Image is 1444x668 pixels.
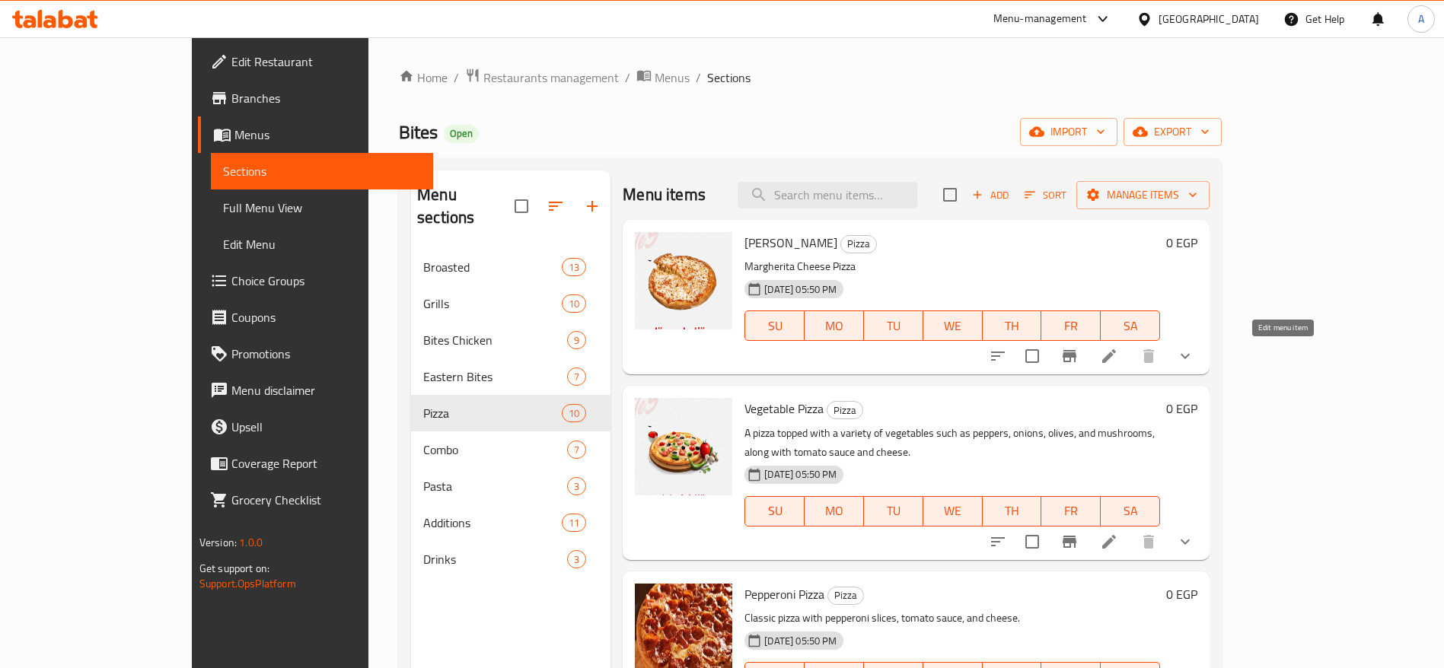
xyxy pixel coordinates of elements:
div: items [562,294,586,313]
div: Pizza [840,235,877,253]
button: MO [805,310,864,341]
button: Branch-specific-item [1051,523,1088,560]
span: Grocery Checklist [231,491,421,509]
span: Broasted [423,258,562,276]
span: Sections [707,68,751,87]
div: items [562,514,586,532]
span: [PERSON_NAME] [744,231,837,254]
span: MO [811,500,858,522]
span: Menus [234,126,421,144]
button: SA [1101,310,1160,341]
button: TU [864,496,923,526]
a: Choice Groups [198,262,433,299]
span: Grills [423,294,562,313]
p: A pizza topped with a variety of vegetables such as peppers, onions, olives, and mushrooms, along... [744,424,1160,462]
div: Menu-management [993,10,1087,28]
span: [DATE] 05:50 PM [758,282,843,297]
div: Broasted13 [411,249,610,285]
span: Coverage Report [231,454,421,472]
a: Menus [636,68,690,87]
svg: Show Choices [1176,533,1194,551]
span: 13 [563,260,585,275]
a: Branches [198,80,433,116]
span: TU [870,315,917,337]
span: Restaurants management [483,68,619,87]
span: import [1032,122,1105,142]
button: FR [1041,496,1101,526]
button: import [1020,118,1117,146]
span: Drinks [423,550,567,568]
span: Promotions [231,345,421,363]
span: TH [989,315,1036,337]
button: Branch-specific-item [1051,338,1088,374]
input: search [738,182,917,208]
div: items [567,367,586,386]
button: FR [1041,310,1101,341]
a: Edit menu item [1100,533,1118,551]
span: [DATE] 05:50 PM [758,467,843,482]
a: Full Menu View [211,189,433,226]
span: Menu disclaimer [231,381,421,399]
button: SU [744,310,805,341]
span: Coupons [231,308,421,326]
li: / [625,68,630,87]
span: FR [1047,500,1095,522]
span: Pizza [828,587,863,604]
a: Coverage Report [198,445,433,482]
div: Pizza10 [411,395,610,431]
button: Sort [1021,183,1070,207]
p: Classic pizza with pepperoni slices, tomato sauce, and cheese. [744,609,1160,628]
span: Pizza [841,235,876,253]
span: Bites Chicken [423,331,567,349]
div: Pasta [423,477,567,495]
span: Pizza [827,402,862,419]
li: / [696,68,701,87]
span: 11 [563,516,585,530]
span: FR [1047,315,1095,337]
a: Grocery Checklist [198,482,433,518]
span: Select to update [1016,340,1048,372]
span: Add [970,186,1011,204]
button: WE [923,496,983,526]
svg: Show Choices [1176,347,1194,365]
span: Additions [423,514,562,532]
button: show more [1167,338,1203,374]
a: Edit Menu [211,226,433,262]
span: Pizza [423,404,562,422]
button: Add section [574,188,610,224]
img: Margherita Pizza [635,232,732,329]
a: Edit Restaurant [198,43,433,80]
h2: Menu items [623,183,706,206]
span: 10 [563,297,585,311]
div: Drinks3 [411,541,610,577]
span: Select all sections [505,190,537,222]
a: Coupons [198,299,433,336]
span: SA [1107,315,1154,337]
button: WE [923,310,983,341]
div: items [567,477,586,495]
div: Eastern Bites [423,367,567,386]
button: TU [864,310,923,341]
button: MO [805,496,864,526]
div: items [567,441,586,459]
span: Branches [231,89,421,107]
a: Menu disclaimer [198,372,433,409]
button: sort-choices [980,523,1016,560]
span: Combo [423,441,567,459]
span: Edit Restaurant [231,52,421,71]
li: / [454,68,459,87]
span: SU [751,500,799,522]
nav: breadcrumb [399,68,1222,87]
span: Sort sections [537,188,574,224]
a: Restaurants management [465,68,619,87]
span: Select section [934,179,966,211]
span: Version: [199,533,237,552]
button: Add [966,183,1015,207]
span: WE [929,500,977,522]
img: Vegetable Pizza [635,398,732,495]
a: Sections [211,153,433,189]
div: items [567,331,586,349]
